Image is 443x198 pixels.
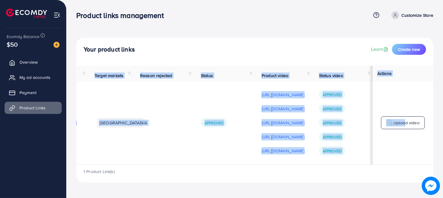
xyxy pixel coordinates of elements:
[84,46,135,53] h4: Your product links
[97,118,143,128] li: [GEOGRAPHIC_DATA]
[201,72,213,79] span: Status
[389,11,433,19] a: Customize Store
[262,133,304,140] p: [URL][DOMAIN_NAME]
[19,90,36,96] span: Payment
[262,147,304,154] p: [URL][DOMAIN_NAME]
[6,9,47,18] img: logo
[262,91,304,98] p: [URL][DOMAIN_NAME]
[7,34,39,40] span: Ecomdy Balance
[262,72,288,79] span: Product video
[398,46,420,52] span: Create new
[94,72,123,79] span: Target markets
[19,74,50,80] span: My ad accounts
[7,40,18,49] span: $50
[319,72,343,79] span: Status video
[5,71,62,83] a: My ad accounts
[323,134,342,140] span: Approved
[84,168,115,175] span: 1 Product Link(s)
[323,92,342,97] span: Approved
[19,59,38,65] span: Overview
[76,11,169,20] h3: Product links management
[19,105,46,111] span: Product Links
[5,56,62,68] a: Overview
[393,119,420,126] p: Upload video
[204,120,223,126] span: Approved
[392,44,426,55] button: Create new
[423,178,439,194] img: image
[140,72,172,79] span: Reason rejected
[262,119,304,126] p: [URL][DOMAIN_NAME]
[53,42,60,48] img: image
[386,119,393,126] img: logo
[377,70,392,76] span: Actions
[140,120,147,126] span: N/A
[5,102,62,114] a: Product Links
[5,87,62,99] a: Payment
[323,148,342,154] span: Approved
[262,105,304,112] p: [URL][DOMAIN_NAME]
[371,46,390,53] a: Learn
[402,12,433,19] p: Customize Store
[53,12,60,19] img: menu
[323,106,342,111] span: Approved
[323,120,342,126] span: Approved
